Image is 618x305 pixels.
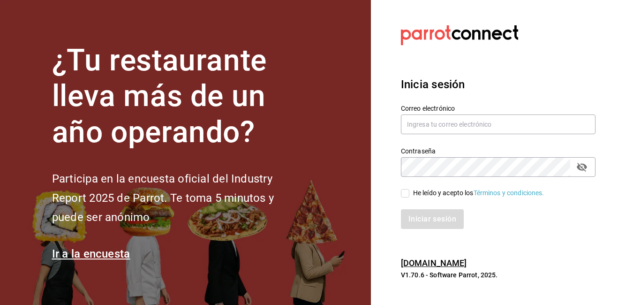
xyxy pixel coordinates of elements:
[401,105,595,111] label: Correo electrónico
[401,270,595,280] p: V1.70.6 - Software Parrot, 2025.
[401,258,467,268] a: [DOMAIN_NAME]
[401,114,595,134] input: Ingresa tu correo electrónico
[413,188,544,198] div: He leído y acepto los
[52,43,305,151] h1: ¿Tu restaurante lleva más de un año operando?
[52,247,130,260] a: Ir a la encuesta
[474,189,544,197] a: Términos y condiciones.
[574,159,590,175] button: Campo de contraseña
[401,76,595,93] h3: Inicia sesión
[401,147,595,154] label: Contraseña
[52,169,305,227] h2: Participa en la encuesta oficial del Industry Report 2025 de Parrot. Te toma 5 minutos y puede se...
